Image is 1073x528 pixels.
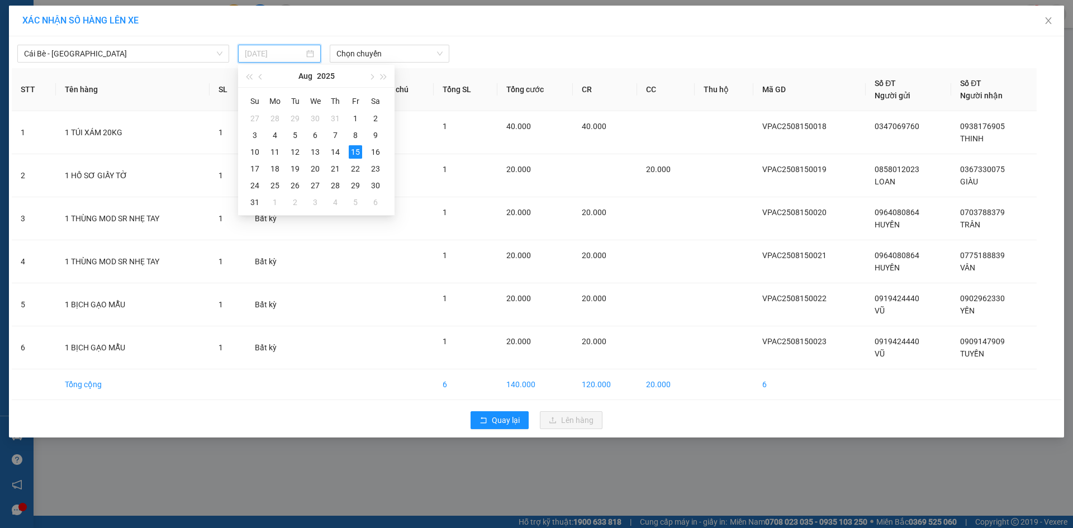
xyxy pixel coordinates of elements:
[265,194,285,211] td: 2025-09-01
[960,294,1005,303] span: 0902962330
[265,92,285,110] th: Mo
[506,122,531,131] span: 40.000
[875,208,919,217] span: 0964080864
[288,129,302,142] div: 5
[443,208,447,217] span: 1
[875,294,919,303] span: 0919424440
[305,144,325,160] td: 2025-08-13
[285,144,305,160] td: 2025-08-12
[960,251,1005,260] span: 0775188839
[875,122,919,131] span: 0347069760
[753,369,866,400] td: 6
[492,414,520,426] span: Quay lại
[248,129,262,142] div: 3
[960,220,980,229] span: TRÂN
[308,162,322,175] div: 20
[268,129,282,142] div: 4
[12,283,56,326] td: 5
[325,110,345,127] td: 2025-07-31
[960,79,981,88] span: Số ĐT
[325,194,345,211] td: 2025-09-04
[56,326,210,369] td: 1 BỊCH GẠO MẪU
[96,36,209,50] div: THINH
[506,294,531,303] span: 20.000
[8,73,27,85] span: Rồi :
[245,177,265,194] td: 2025-08-24
[305,92,325,110] th: We
[329,145,342,159] div: 14
[325,160,345,177] td: 2025-08-21
[875,349,885,358] span: VŨ
[345,127,365,144] td: 2025-08-08
[288,145,302,159] div: 12
[308,129,322,142] div: 6
[325,127,345,144] td: 2025-08-07
[960,165,1005,174] span: 0367330075
[248,162,262,175] div: 17
[582,208,606,217] span: 20.000
[637,369,695,400] td: 20.000
[248,196,262,209] div: 31
[349,129,362,142] div: 8
[365,127,386,144] td: 2025-08-09
[285,177,305,194] td: 2025-08-26
[56,283,210,326] td: 1 BỊCH GẠO MẪU
[960,134,984,143] span: THINH
[471,411,529,429] button: rollbackQuay lại
[329,196,342,209] div: 4
[506,208,531,217] span: 20.000
[288,162,302,175] div: 19
[305,194,325,211] td: 2025-09-03
[646,165,671,174] span: 20.000
[329,112,342,125] div: 31
[56,111,210,154] td: 1 TÚI XÁM 20KG
[753,68,866,111] th: Mã GD
[246,197,300,240] td: Bất kỳ
[219,128,223,137] span: 1
[288,179,302,192] div: 26
[325,177,345,194] td: 2025-08-28
[268,145,282,159] div: 11
[540,411,602,429] button: uploadLên hàng
[960,306,975,315] span: YẾN
[443,294,447,303] span: 1
[248,112,262,125] div: 27
[345,110,365,127] td: 2025-08-01
[637,68,695,111] th: CC
[762,165,827,174] span: VPAC2508150019
[365,194,386,211] td: 2025-09-06
[582,294,606,303] span: 20.000
[12,240,56,283] td: 4
[265,177,285,194] td: 2025-08-25
[573,369,637,400] td: 120.000
[345,194,365,211] td: 2025-09-05
[246,326,300,369] td: Bất kỳ
[288,112,302,125] div: 29
[10,9,88,23] div: VP An Cư
[268,179,282,192] div: 25
[365,144,386,160] td: 2025-08-16
[434,68,497,111] th: Tổng SL
[285,127,305,144] td: 2025-08-05
[56,240,210,283] td: 1 THÙNG MOD SR NHẸ TAY
[305,110,325,127] td: 2025-07-30
[325,144,345,160] td: 2025-08-14
[369,129,382,142] div: 9
[960,263,975,272] span: VÂN
[695,68,753,111] th: Thu hộ
[12,111,56,154] td: 1
[1044,16,1053,25] span: close
[308,179,322,192] div: 27
[443,337,447,346] span: 1
[56,154,210,197] td: 1 HỒ SƠ GIẤY TỜ
[219,300,223,309] span: 1
[875,337,919,346] span: 0919424440
[365,177,386,194] td: 2025-08-30
[325,92,345,110] th: Th
[24,45,222,62] span: Cái Bè - Sài Gòn
[285,110,305,127] td: 2025-07-29
[960,337,1005,346] span: 0909147909
[875,263,900,272] span: HUYỀN
[349,196,362,209] div: 5
[248,145,262,159] div: 10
